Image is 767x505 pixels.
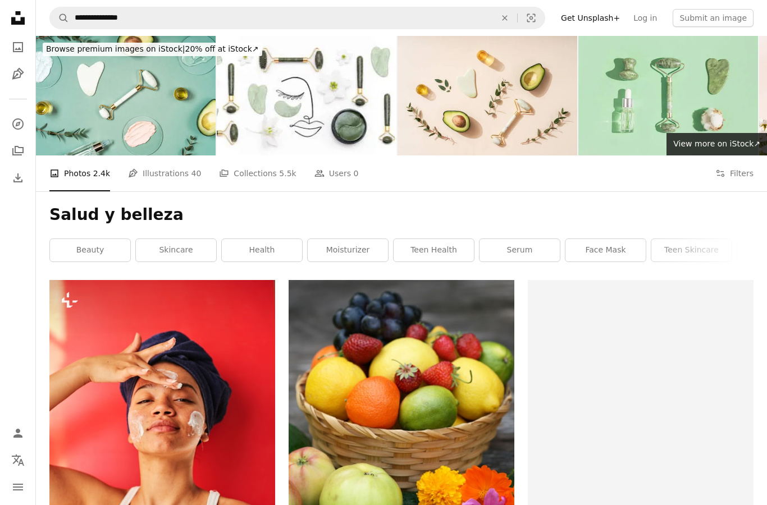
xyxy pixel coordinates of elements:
[191,167,202,180] span: 40
[217,36,396,155] img: Creative modern selfcare concept. Banner made with surreal woman face and set of cosmetic tools f...
[7,449,29,471] button: Language
[518,7,545,29] button: Visual search
[279,167,296,180] span: 5.5k
[394,239,474,261] a: teen health
[50,7,69,29] button: Search Unsplash
[715,155,754,191] button: Filters
[673,139,760,148] span: View more on iStock ↗
[7,140,29,162] a: Collections
[666,133,767,155] a: View more on iStock↗
[46,44,185,53] span: Browse premium images on iStock |
[136,239,216,261] a: skincare
[46,44,259,53] span: 20% off at iStock ↗
[627,9,664,27] a: Log in
[49,205,754,225] h1: Salud y belleza
[36,36,216,155] img: Cosmetic background, facial rollers, anti-aging scraper guashae aroma oil eucalyptus and avocado....
[49,425,275,435] a: a woman with a towel on her head holding a cup of cream
[7,63,29,85] a: Illustrations
[353,167,358,180] span: 0
[7,113,29,135] a: Explore
[492,7,517,29] button: Clear
[7,476,29,498] button: Menu
[49,7,545,29] form: Find visuals sitewide
[36,36,269,63] a: Browse premium images on iStock|20% off at iStock↗
[308,239,388,261] a: moisturizer
[7,167,29,189] a: Download History
[651,239,732,261] a: teen skincare
[222,239,302,261] a: health
[314,155,359,191] a: Users 0
[7,36,29,58] a: Photos
[50,239,130,261] a: beauty
[673,9,754,27] button: Submit an image
[7,422,29,444] a: Log in / Sign up
[289,444,514,454] a: assorted-color fruits on basket
[128,155,201,191] a: Illustrations 40
[554,9,627,27] a: Get Unsplash+
[219,155,296,191] a: Collections 5.5k
[398,36,577,155] img: Cosmetic background, facial rollers, anti-aging scraper guashae aroma oil eucalyptus and avocado....
[578,36,758,155] img: Facial kit for home skin care and spa. Jade face roller, gua sha massager and bottle of cosmetic ...
[480,239,560,261] a: serum
[565,239,646,261] a: face mask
